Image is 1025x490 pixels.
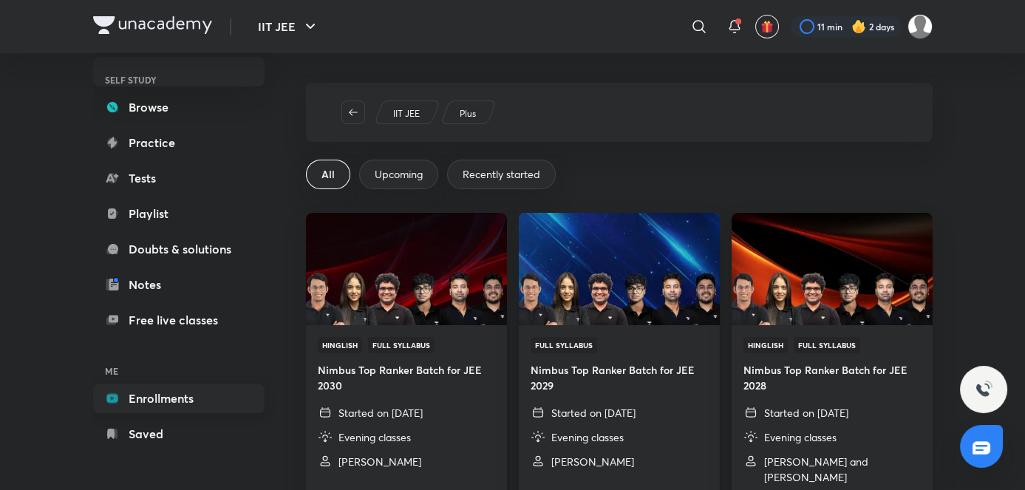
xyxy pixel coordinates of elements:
[93,384,265,413] a: Enrollments
[551,405,636,421] p: Started on [DATE]
[531,362,708,393] h4: Nimbus Top Ranker Batch for JEE 2029
[743,362,921,393] h4: Nimbus Top Ranker Batch for JEE 2028
[375,167,423,182] span: Upcoming
[93,16,212,38] a: Company Logo
[460,107,476,120] p: Plus
[338,454,421,469] p: Aditi Vyas
[93,358,265,384] h6: ME
[551,429,624,445] p: Evening classes
[93,199,265,228] a: Playlist
[321,167,335,182] span: All
[463,167,540,182] span: Recently started
[743,337,788,353] span: Hinglish
[93,128,265,157] a: Practice
[318,362,495,393] h4: Nimbus Top Ranker Batch for JEE 2030
[531,337,597,353] span: Full Syllabus
[760,20,774,33] img: avatar
[93,419,265,449] a: Saved
[764,429,837,445] p: Evening classes
[764,454,921,485] p: Ajay Singh and Prashant Jain
[551,454,634,469] p: Aditi Vyas
[93,234,265,264] a: Doubts & solutions
[304,211,508,326] img: Thumbnail
[851,19,866,34] img: streak
[249,12,328,41] button: IIT JEE
[729,211,934,326] img: Thumbnail
[457,107,478,120] a: Plus
[390,107,422,120] a: IIT JEE
[975,381,992,398] img: ttu
[764,405,848,421] p: Started on [DATE]
[517,211,721,326] img: Thumbnail
[93,16,212,34] img: Company Logo
[93,305,265,335] a: Free live classes
[794,337,860,353] span: Full Syllabus
[393,107,420,120] p: IIT JEE
[93,67,265,92] h6: SELF STUDY
[519,213,720,481] a: ThumbnailFull SyllabusNimbus Top Ranker Batch for JEE 2029Started on [DATE]Evening classes[PERSON...
[338,405,423,421] p: Started on [DATE]
[907,14,933,39] img: SUBHRANGSU DAS
[93,270,265,299] a: Notes
[306,213,507,481] a: ThumbnailHinglishFull SyllabusNimbus Top Ranker Batch for JEE 2030Started on [DATE]Evening classe...
[93,92,265,122] a: Browse
[368,337,435,353] span: Full Syllabus
[338,429,411,445] p: Evening classes
[318,337,362,353] span: Hinglish
[93,163,265,193] a: Tests
[755,15,779,38] button: avatar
